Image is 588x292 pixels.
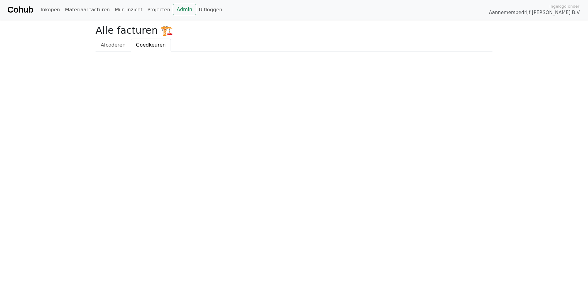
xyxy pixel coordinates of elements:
span: Goedkeuren [136,42,166,48]
span: Ingelogd onder: [549,3,581,9]
a: Materiaal facturen [62,4,112,16]
a: Mijn inzicht [112,4,145,16]
a: Projecten [145,4,173,16]
a: Uitloggen [196,4,225,16]
a: Inkopen [38,4,62,16]
h2: Alle facturen 🏗️ [96,25,492,36]
a: Goedkeuren [131,39,171,51]
a: Admin [173,4,196,15]
span: Aannemersbedrijf [PERSON_NAME] B.V. [489,9,581,16]
span: Afcoderen [101,42,126,48]
a: Cohub [7,2,33,17]
a: Afcoderen [96,39,131,51]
